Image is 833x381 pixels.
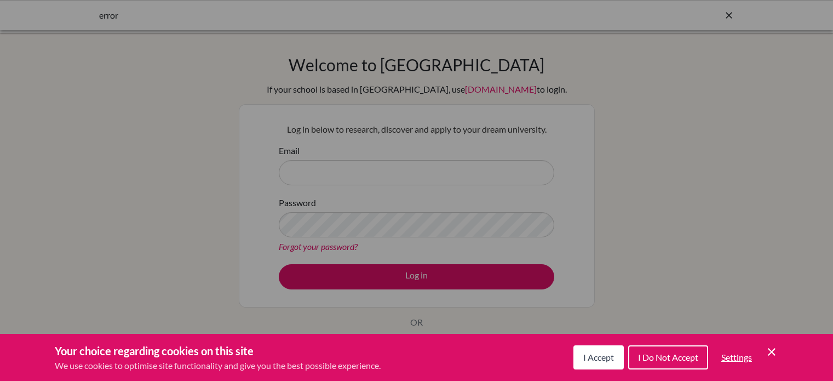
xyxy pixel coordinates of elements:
span: Settings [721,352,752,362]
h3: Your choice regarding cookies on this site [55,343,381,359]
span: I Do Not Accept [638,352,698,362]
button: I Accept [573,345,624,369]
p: We use cookies to optimise site functionality and give you the best possible experience. [55,359,381,372]
button: Settings [713,346,761,368]
button: Save and close [765,345,778,359]
button: I Do Not Accept [628,345,708,369]
span: I Accept [583,352,614,362]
